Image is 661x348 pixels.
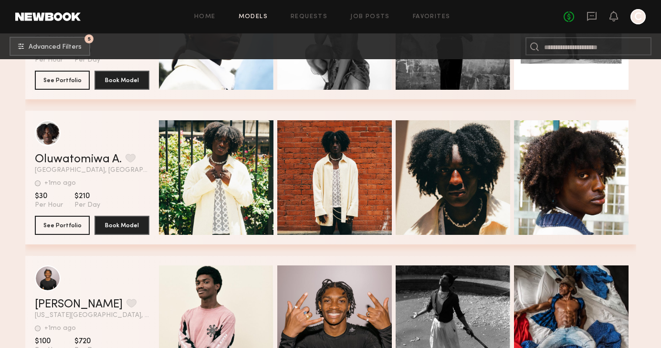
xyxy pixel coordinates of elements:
a: Oluwatomiwa A. [35,154,122,165]
button: Book Model [94,216,149,235]
span: Per Day [74,201,100,210]
span: [GEOGRAPHIC_DATA], [GEOGRAPHIC_DATA] [35,167,149,174]
div: +1mo ago [44,180,76,187]
a: Favorites [413,14,451,20]
span: $100 [35,337,63,346]
span: Per Hour [35,56,63,64]
a: Home [194,14,216,20]
span: Advanced Filters [29,44,82,51]
span: [US_STATE][GEOGRAPHIC_DATA], [GEOGRAPHIC_DATA] [35,312,149,319]
button: Book Model [94,71,149,90]
span: $30 [35,191,63,201]
span: 5 [88,37,91,41]
a: C [630,9,646,24]
a: Job Posts [350,14,390,20]
div: +1mo ago [44,325,76,332]
button: See Portfolio [35,216,90,235]
span: Per Day [74,56,100,64]
button: 5Advanced Filters [10,37,90,56]
button: See Portfolio [35,71,90,90]
span: Per Hour [35,201,63,210]
span: $720 [74,337,100,346]
a: Models [239,14,268,20]
span: $210 [74,191,100,201]
a: Requests [291,14,327,20]
a: [PERSON_NAME] [35,299,123,310]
